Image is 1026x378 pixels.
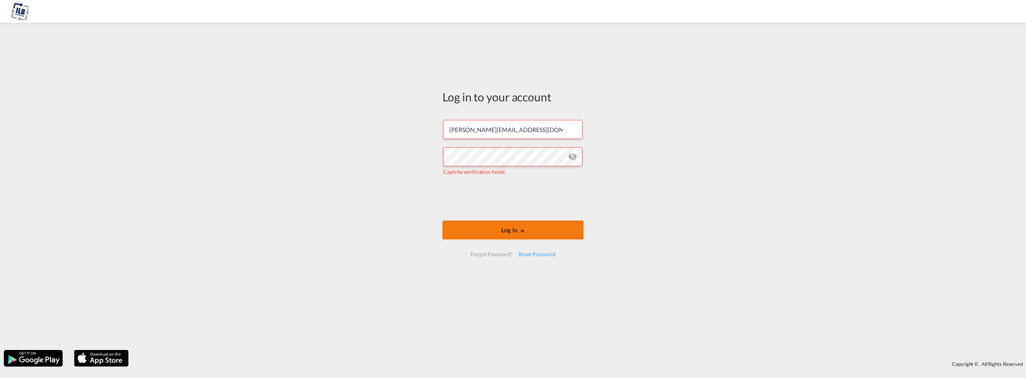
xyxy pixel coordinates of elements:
[442,89,584,105] div: Log in to your account
[455,183,571,213] iframe: reCAPTCHA
[568,152,577,161] md-icon: icon-eye-off
[442,220,584,239] button: LOGIN
[73,349,129,367] img: apple.png
[516,247,559,261] div: Reset Password
[11,3,28,20] img: 625ebc90a5f611efb2de8361e036ac32.png
[132,358,1026,370] div: Copyright © . All Rights Reserved
[467,247,515,261] div: Forgot Password?
[443,169,506,175] span: Captcha verification failed.
[3,349,63,367] img: google.png
[443,120,582,139] input: Enter email/phone number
